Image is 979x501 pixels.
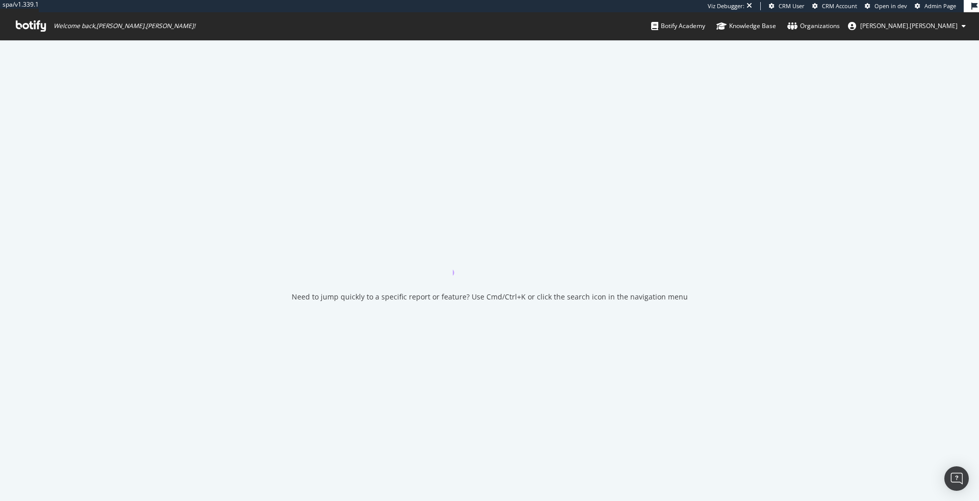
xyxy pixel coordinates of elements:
[787,21,840,31] div: Organizations
[787,12,840,40] a: Organizations
[865,2,907,10] a: Open in dev
[292,292,688,302] div: Need to jump quickly to a specific report or feature? Use Cmd/Ctrl+K or click the search icon in ...
[453,239,526,275] div: animation
[779,2,805,10] span: CRM User
[651,12,705,40] a: Botify Academy
[840,18,974,34] button: [PERSON_NAME].[PERSON_NAME]
[822,2,857,10] span: CRM Account
[651,21,705,31] div: Botify Academy
[716,21,776,31] div: Knowledge Base
[708,2,744,10] div: Viz Debugger:
[716,12,776,40] a: Knowledge Base
[944,466,969,491] div: Open Intercom Messenger
[54,22,195,30] span: Welcome back, [PERSON_NAME].[PERSON_NAME] !
[812,2,857,10] a: CRM Account
[860,21,958,30] span: estelle.martin
[924,2,956,10] span: Admin Page
[915,2,956,10] a: Admin Page
[874,2,907,10] span: Open in dev
[769,2,805,10] a: CRM User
